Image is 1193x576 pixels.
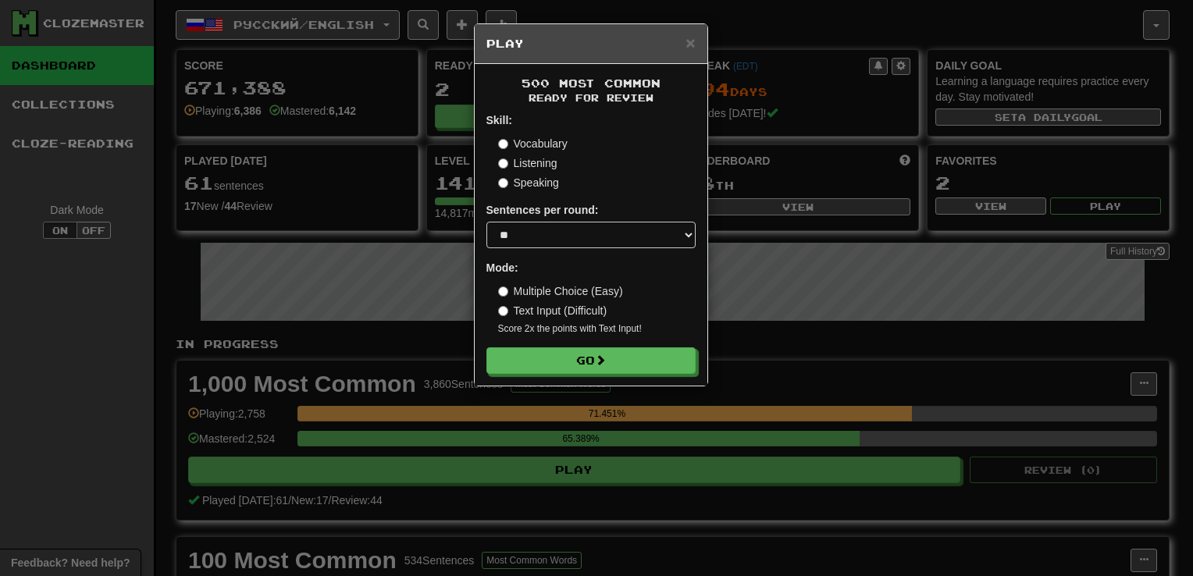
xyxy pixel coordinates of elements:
[498,178,508,188] input: Speaking
[498,322,696,336] small: Score 2x the points with Text Input !
[686,34,695,52] span: ×
[498,175,559,190] label: Speaking
[522,76,661,90] span: 500 Most Common
[498,283,623,299] label: Multiple Choice (Easy)
[486,36,696,52] h5: Play
[486,91,696,105] small: Ready for Review
[498,155,557,171] label: Listening
[498,303,607,318] label: Text Input (Difficult)
[686,34,695,51] button: Close
[498,158,508,169] input: Listening
[498,306,508,316] input: Text Input (Difficult)
[498,139,508,149] input: Vocabulary
[498,286,508,297] input: Multiple Choice (Easy)
[498,136,568,151] label: Vocabulary
[486,114,512,126] strong: Skill:
[486,202,599,218] label: Sentences per round:
[486,347,696,374] button: Go
[486,261,518,274] strong: Mode:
